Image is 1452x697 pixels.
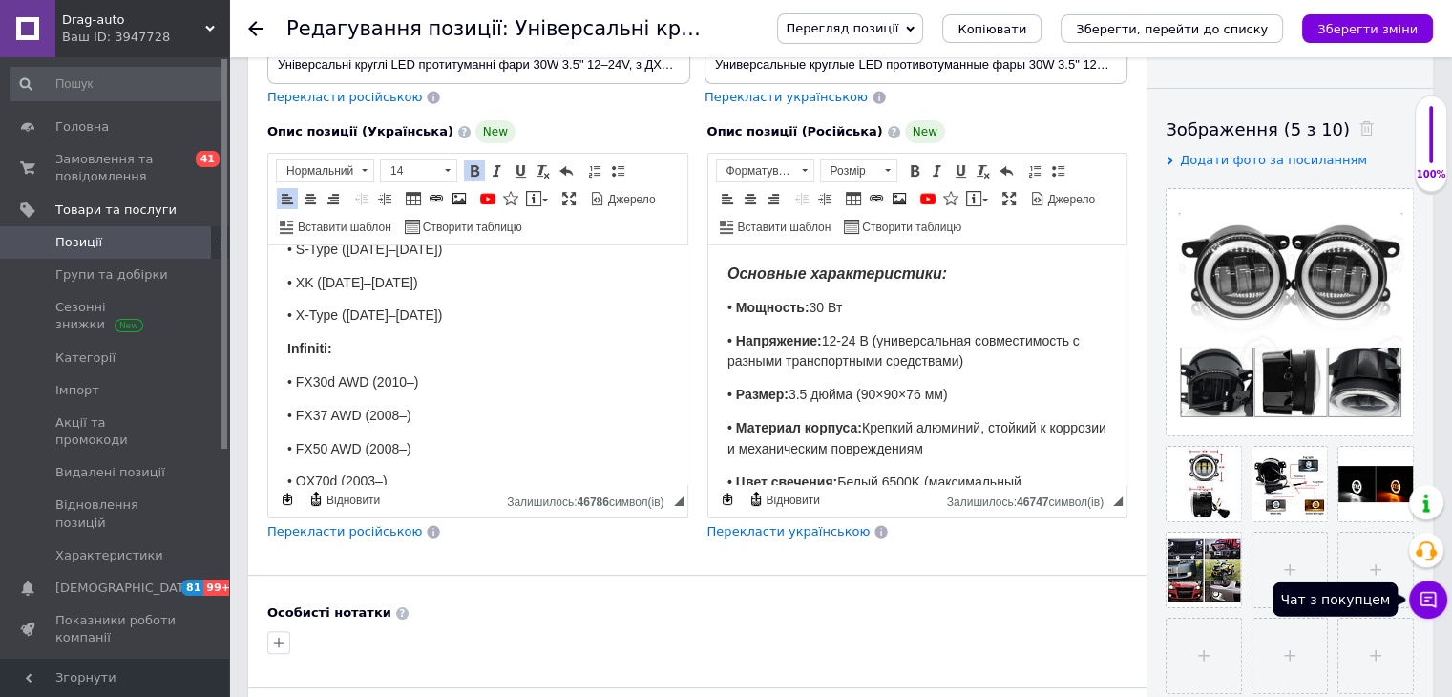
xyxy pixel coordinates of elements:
[477,188,498,209] a: Додати відео з YouTube
[1113,496,1123,506] span: Потягніть для зміни розмірів
[19,95,64,111] strong: Infiniti:
[55,382,99,399] span: Імпорт
[707,524,871,539] span: Перекласти українською
[55,496,177,531] span: Відновлення позицій
[55,414,177,449] span: Акції та промокоди
[1076,22,1268,36] i: Зберегти, перейти до списку
[940,188,961,209] a: Вставити іконку
[587,188,659,209] a: Джерело
[927,160,948,181] a: Курсив (Ctrl+I)
[19,30,150,45] span: • XK ([DATE]–[DATE])
[267,46,690,84] input: Наприклад, H&M жіноча сукня зелена 38 розмір вечірня максі з блискітками
[950,160,971,181] a: Підкреслений (Ctrl+U)
[380,159,457,182] a: 14
[475,120,516,143] span: New
[999,188,1020,209] a: Максимізувати
[1416,168,1446,181] div: 100%
[426,188,447,209] a: Вставити/Редагувати посилання (Ctrl+L)
[55,349,116,367] span: Категорії
[55,118,109,136] span: Головна
[889,188,910,209] a: Зображення
[1273,582,1398,617] div: Чат з покупцем
[55,234,102,251] span: Позиції
[533,160,554,181] a: Видалити форматування
[605,192,656,208] span: Джерело
[905,120,945,143] span: New
[55,464,165,481] span: Видалені позиції
[996,160,1017,181] a: Повернути (Ctrl+Z)
[55,547,163,564] span: Характеристики
[403,188,424,209] a: Таблиця
[277,489,298,510] a: Зробити резервну копію зараз
[62,11,205,29] span: Drag-auto
[866,188,887,209] a: Вставити/Редагувати посилання (Ctrl+L)
[584,160,605,181] a: Вставити/видалити нумерований список
[267,124,453,138] span: Опис позиції (Українська)
[55,299,177,333] span: Сезонні знижки
[607,160,628,181] a: Вставити/видалити маркований список
[10,67,225,101] input: Пошук
[268,245,687,484] iframe: Редактор, 443E685F-657E-4EC5-8B27-530FAEFE4770
[248,21,263,36] div: Повернутися назад
[1061,14,1283,43] button: Зберегти, перейти до списку
[820,159,897,182] a: Розмір
[1409,581,1447,619] button: Чат з покупцем
[420,220,522,236] span: Створити таблицю
[821,160,878,181] span: Розмір
[507,491,673,509] div: Кiлькiсть символiв
[267,524,422,539] span: Перекласти російською
[19,129,150,144] span: • FX30d AWD (2010–)
[674,496,684,506] span: Потягніть для зміни розмірів
[1415,95,1447,192] div: 100% Якість заповнення
[374,188,395,209] a: Збільшити відступ
[1302,14,1433,43] button: Зберегти зміни
[351,188,372,209] a: Зменшити відступ
[276,159,374,182] a: Нормальний
[62,29,229,46] div: Ваш ID: 3947728
[295,220,391,236] span: Вставити шаблон
[705,90,868,104] span: Перекласти українською
[705,46,1127,84] input: Наприклад, H&M жіноча сукня зелена 38 розмір вечірня максі з блискітками
[324,493,380,509] span: Відновити
[973,160,994,181] a: Видалити форматування
[305,489,383,510] a: Відновити
[203,580,235,596] span: 99+
[55,201,177,219] span: Товари та послуги
[1166,117,1414,141] div: Зображення (5 з 10)
[267,605,391,620] b: Особисті нотатки
[267,90,422,104] span: Перекласти російською
[558,188,579,209] a: Максимізувати
[814,188,835,209] a: Збільшити відступ
[1047,160,1068,181] a: Вставити/видалити маркований список
[19,162,143,178] span: • FX37 AWD (2008–)
[947,491,1113,509] div: Кiлькiсть символiв
[277,188,298,209] a: По лівому краю
[735,220,831,236] span: Вставити шаблон
[1045,192,1096,208] span: Джерело
[963,188,991,209] a: Вставити повідомлення
[381,160,438,181] span: 14
[708,245,1127,484] iframe: Редактор, 3F48C8CD-ACEC-4662-8C2F-96706FD82A4A
[717,216,834,237] a: Вставити шаблон
[859,220,961,236] span: Створити таблицю
[402,216,525,237] a: Створити таблицю
[487,160,508,181] a: Курсив (Ctrl+I)
[510,160,531,181] a: Підкреслений (Ctrl+U)
[791,188,812,209] a: Зменшити відступ
[942,14,1042,43] button: Копіювати
[556,160,577,181] a: Повернути (Ctrl+Z)
[323,188,344,209] a: По правому краю
[55,612,177,646] span: Показники роботи компанії
[1027,188,1099,209] a: Джерело
[277,216,394,237] a: Вставити шаблон
[577,496,608,509] span: 46786
[904,160,925,181] a: Жирний (Ctrl+B)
